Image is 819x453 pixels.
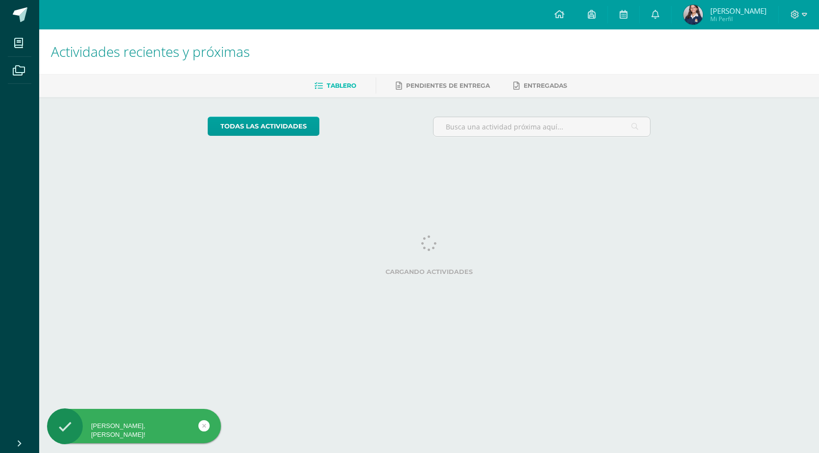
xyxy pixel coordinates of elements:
[47,422,221,439] div: [PERSON_NAME], [PERSON_NAME]!
[406,82,490,89] span: Pendientes de entrega
[396,78,490,94] a: Pendientes de entrega
[683,5,703,25] img: 9a58bcf2deea8987f46eda829d927777.png
[314,78,356,94] a: Tablero
[208,117,319,136] a: todas las Actividades
[524,82,567,89] span: Entregadas
[208,268,651,276] label: Cargando actividades
[51,42,250,61] span: Actividades recientes y próximas
[327,82,356,89] span: Tablero
[710,15,767,23] span: Mi Perfil
[434,117,650,136] input: Busca una actividad próxima aquí...
[513,78,567,94] a: Entregadas
[710,6,767,16] span: [PERSON_NAME]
